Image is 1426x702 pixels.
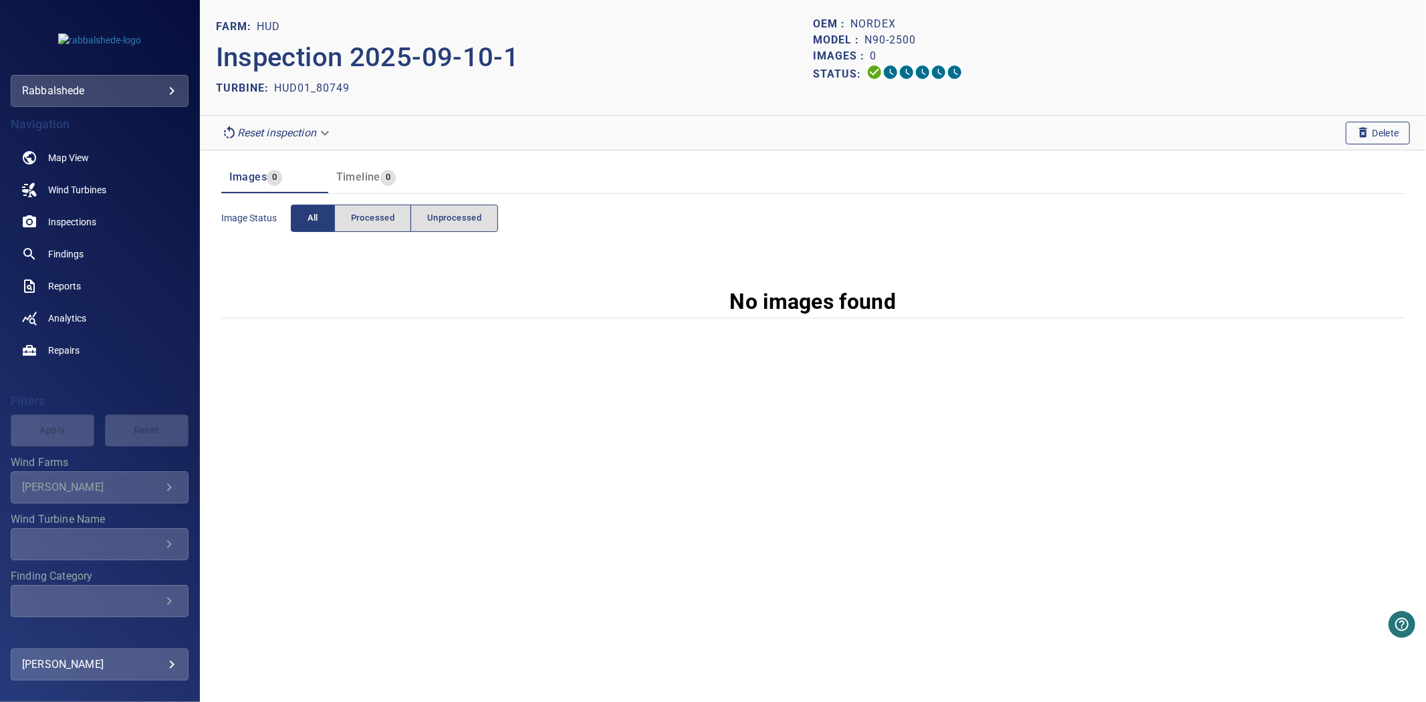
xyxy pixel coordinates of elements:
span: Reports [48,279,81,293]
button: Processed [334,205,411,232]
span: Findings [48,247,84,261]
span: Images [229,170,267,183]
h4: Filters [11,394,189,408]
span: Inspections [48,215,96,229]
span: 0 [380,170,396,185]
p: Nordex [850,16,896,32]
button: Delete [1346,122,1410,144]
p: TURBINE: [216,80,274,96]
em: Reset inspection [237,126,316,139]
p: OEM : [813,16,850,32]
span: Unprocessed [427,211,481,226]
label: Wind Farms [11,457,189,468]
div: Wind Farms [11,471,189,503]
p: FARM: [216,19,257,35]
svg: Classification 0% [947,64,963,80]
span: Repairs [48,344,80,357]
p: Hud [257,19,280,35]
p: HUD01_80749 [274,80,350,96]
button: Unprocessed [410,205,498,232]
span: Wind Turbines [48,183,106,197]
span: Timeline [336,170,380,183]
label: Finding Category [11,571,189,582]
p: No images found [730,285,897,318]
p: Inspection 2025-09-10-1 [216,37,813,78]
label: Wind Turbine Name [11,514,189,525]
h4: Navigation [11,118,189,131]
a: inspections noActive [11,206,189,238]
span: Map View [48,151,89,164]
div: [PERSON_NAME] [22,654,177,675]
a: map noActive [11,142,189,174]
div: Reset inspection [216,121,338,144]
p: Images : [813,48,870,64]
p: N90-2500 [864,32,916,48]
svg: Selecting 0% [899,64,915,80]
div: rabbalshede [11,75,189,107]
a: analytics noActive [11,302,189,334]
div: Wind Turbine Name [11,528,189,560]
svg: Uploading 100% [866,64,882,80]
a: findings noActive [11,238,189,270]
img: rabbalshede-logo [58,33,141,47]
p: Status: [813,64,866,84]
svg: Data Formatted 0% [882,64,899,80]
p: Model : [813,32,864,48]
p: 0 [870,48,876,64]
span: Delete [1356,126,1399,140]
svg: ML Processing 0% [915,64,931,80]
span: Image Status [221,211,291,225]
div: [PERSON_NAME] [22,481,161,493]
a: windturbines noActive [11,174,189,206]
span: All [308,211,318,226]
div: rabbalshede [22,80,177,102]
span: 0 [267,170,282,185]
svg: Matching 0% [931,64,947,80]
a: repairs noActive [11,334,189,366]
div: imageStatus [291,205,499,232]
span: Processed [351,211,394,226]
span: Analytics [48,312,86,325]
div: Finding Category [11,585,189,617]
a: reports noActive [11,270,189,302]
button: All [291,205,335,232]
